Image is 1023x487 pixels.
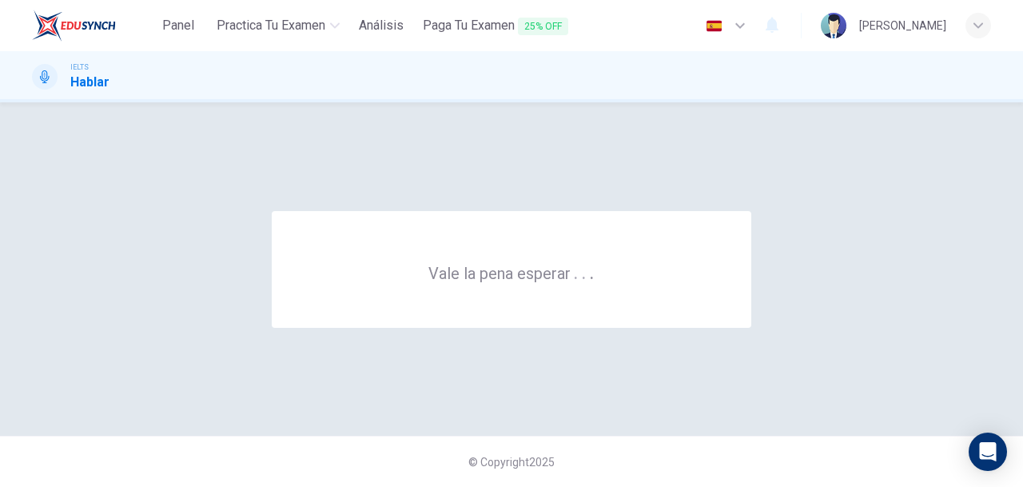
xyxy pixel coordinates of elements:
button: Panel [153,11,204,40]
span: IELTS [70,62,89,73]
h6: . [581,258,587,285]
a: EduSynch logo [32,10,153,42]
a: Panel [153,11,204,41]
span: Panel [162,16,194,35]
span: Paga Tu Examen [423,16,568,36]
span: © Copyright 2025 [468,456,555,469]
h6: Vale la pena esperar [428,262,595,283]
img: Profile picture [821,13,846,38]
h6: . [573,258,579,285]
span: Análisis [359,16,404,35]
div: [PERSON_NAME] [859,16,946,35]
button: Análisis [352,11,410,40]
div: Open Intercom Messenger [969,433,1007,471]
img: es [704,20,724,32]
h6: . [589,258,595,285]
h1: Hablar [70,73,109,92]
span: Practica tu examen [217,16,325,35]
button: Practica tu examen [210,11,346,40]
button: Paga Tu Examen25% OFF [416,11,575,41]
a: Análisis [352,11,410,41]
img: EduSynch logo [32,10,116,42]
span: 25% OFF [518,18,568,35]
